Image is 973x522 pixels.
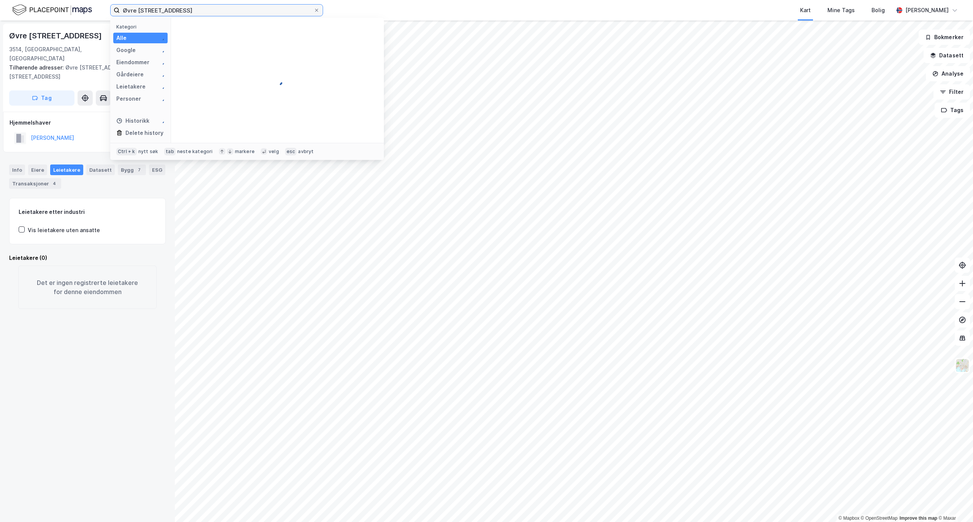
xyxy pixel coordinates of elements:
button: Bokmerker [919,30,970,45]
div: Mine Tags [827,6,855,15]
div: Google [116,46,136,55]
div: nytt søk [138,149,158,155]
div: Eiere [28,165,47,175]
div: Info [9,165,25,175]
div: Hjemmelshaver [10,118,165,127]
img: logo.f888ab2527a4732fd821a326f86c7f29.svg [12,3,92,17]
div: Bygg [118,165,146,175]
div: 4 [51,180,58,187]
button: Tags [935,103,970,118]
div: Historikk [116,116,149,125]
div: Alle [116,33,127,43]
div: Øvre [STREET_ADDRESS] [9,30,103,42]
img: spinner.a6d8c91a73a9ac5275cf975e30b51cfb.svg [158,96,165,102]
div: Vis leietakere uten ansatte [28,226,100,235]
img: spinner.a6d8c91a73a9ac5275cf975e30b51cfb.svg [158,118,165,124]
div: Kart [800,6,811,15]
div: 3514, [GEOGRAPHIC_DATA], [GEOGRAPHIC_DATA] [9,45,124,63]
a: OpenStreetMap [861,516,898,521]
div: [PERSON_NAME] [905,6,949,15]
div: Leietakere (0) [9,253,166,263]
div: Bolig [872,6,885,15]
div: Personer [116,94,141,103]
div: velg [269,149,279,155]
img: spinner.a6d8c91a73a9ac5275cf975e30b51cfb.svg [271,74,284,87]
img: spinner.a6d8c91a73a9ac5275cf975e30b51cfb.svg [158,59,165,65]
img: spinner.a6d8c91a73a9ac5275cf975e30b51cfb.svg [158,84,165,90]
div: Ctrl + k [116,148,137,155]
div: neste kategori [177,149,213,155]
button: Datasett [924,48,970,63]
a: Improve this map [900,516,937,521]
div: Eiendommer [116,58,149,67]
div: Øvre [STREET_ADDRESS], [STREET_ADDRESS] [9,63,160,81]
div: Datasett [86,165,115,175]
div: esc [285,148,297,155]
button: Analyse [926,66,970,81]
iframe: Chat Widget [935,486,973,522]
div: Gårdeiere [116,70,144,79]
div: markere [235,149,255,155]
img: Z [955,358,970,373]
span: Tilhørende adresser: [9,64,65,71]
div: tab [164,148,176,155]
img: spinner.a6d8c91a73a9ac5275cf975e30b51cfb.svg [158,35,165,41]
div: Kategori [116,24,168,30]
div: Delete history [125,128,163,138]
div: Transaksjoner [9,178,61,189]
div: 7 [135,166,143,174]
img: spinner.a6d8c91a73a9ac5275cf975e30b51cfb.svg [158,71,165,78]
input: Søk på adresse, matrikkel, gårdeiere, leietakere eller personer [120,5,314,16]
div: Leietakere etter industri [19,207,156,217]
div: Det er ingen registrerte leietakere for denne eiendommen [18,266,157,309]
img: spinner.a6d8c91a73a9ac5275cf975e30b51cfb.svg [158,47,165,53]
div: Leietakere [50,165,83,175]
div: avbryt [298,149,314,155]
div: ESG [149,165,165,175]
div: Leietakere [116,82,146,91]
button: Tag [9,90,74,106]
a: Mapbox [838,516,859,521]
button: Filter [933,84,970,100]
